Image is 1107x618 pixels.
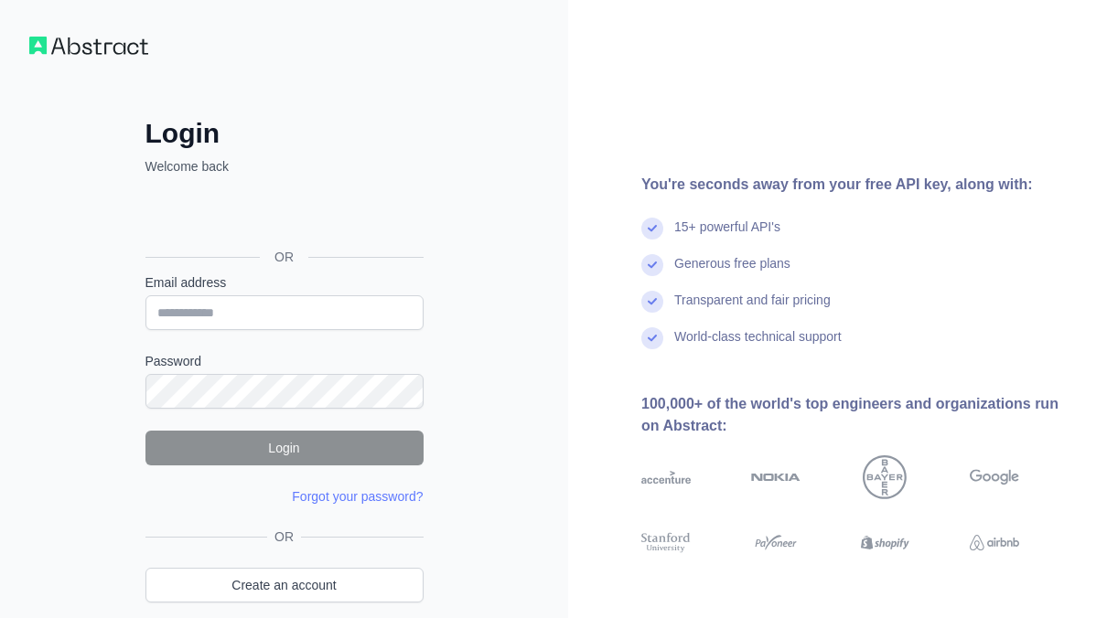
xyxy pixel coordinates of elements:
h2: Login [145,117,424,150]
img: nokia [751,455,801,499]
iframe: Sign in with Google Button [136,196,429,236]
img: payoneer [751,530,801,555]
div: 15+ powerful API's [674,218,780,254]
img: check mark [641,254,663,276]
p: Welcome back [145,157,424,176]
label: Email address [145,273,424,292]
div: Transparent and fair pricing [674,291,831,327]
span: OR [267,527,301,546]
img: airbnb [970,530,1019,555]
div: You're seconds away from your free API key, along with: [641,174,1078,196]
img: google [970,455,1019,499]
label: Password [145,352,424,370]
img: check mark [641,291,663,313]
div: 100,000+ of the world's top engineers and organizations run on Abstract: [641,393,1078,437]
img: check mark [641,218,663,240]
img: accenture [641,455,691,499]
button: Login [145,431,424,465]
img: stanford university [641,530,691,555]
img: check mark [641,327,663,349]
a: Forgot your password? [292,489,423,504]
img: shopify [861,530,910,555]
img: Workflow [29,37,148,55]
div: Generous free plans [674,254,790,291]
span: OR [260,248,308,266]
img: bayer [863,455,907,499]
a: Create an account [145,568,424,602]
div: World-class technical support [674,327,842,364]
